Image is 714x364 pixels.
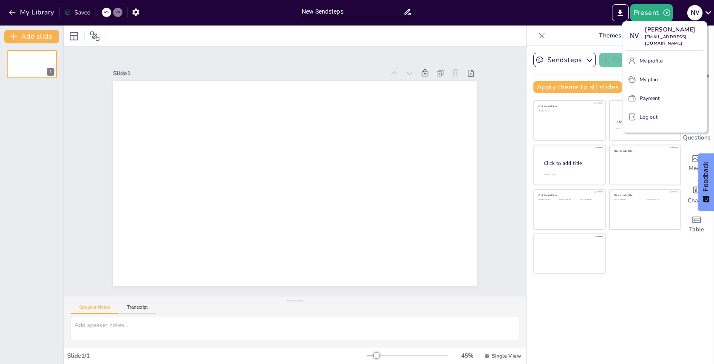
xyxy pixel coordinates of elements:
button: My plan [626,73,703,86]
div: N V [626,28,641,44]
button: Payment [626,91,703,105]
p: [EMAIL_ADDRESS][DOMAIN_NAME] [645,34,703,47]
p: Log out [640,113,657,121]
p: [PERSON_NAME] [645,25,703,34]
p: My plan [640,76,658,83]
p: Payment [640,94,660,102]
p: My profile [640,57,663,65]
button: Log out [626,110,703,124]
button: Feedback - Show survey [698,153,714,211]
span: Feedback [702,162,710,191]
button: My profile [626,54,703,68]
